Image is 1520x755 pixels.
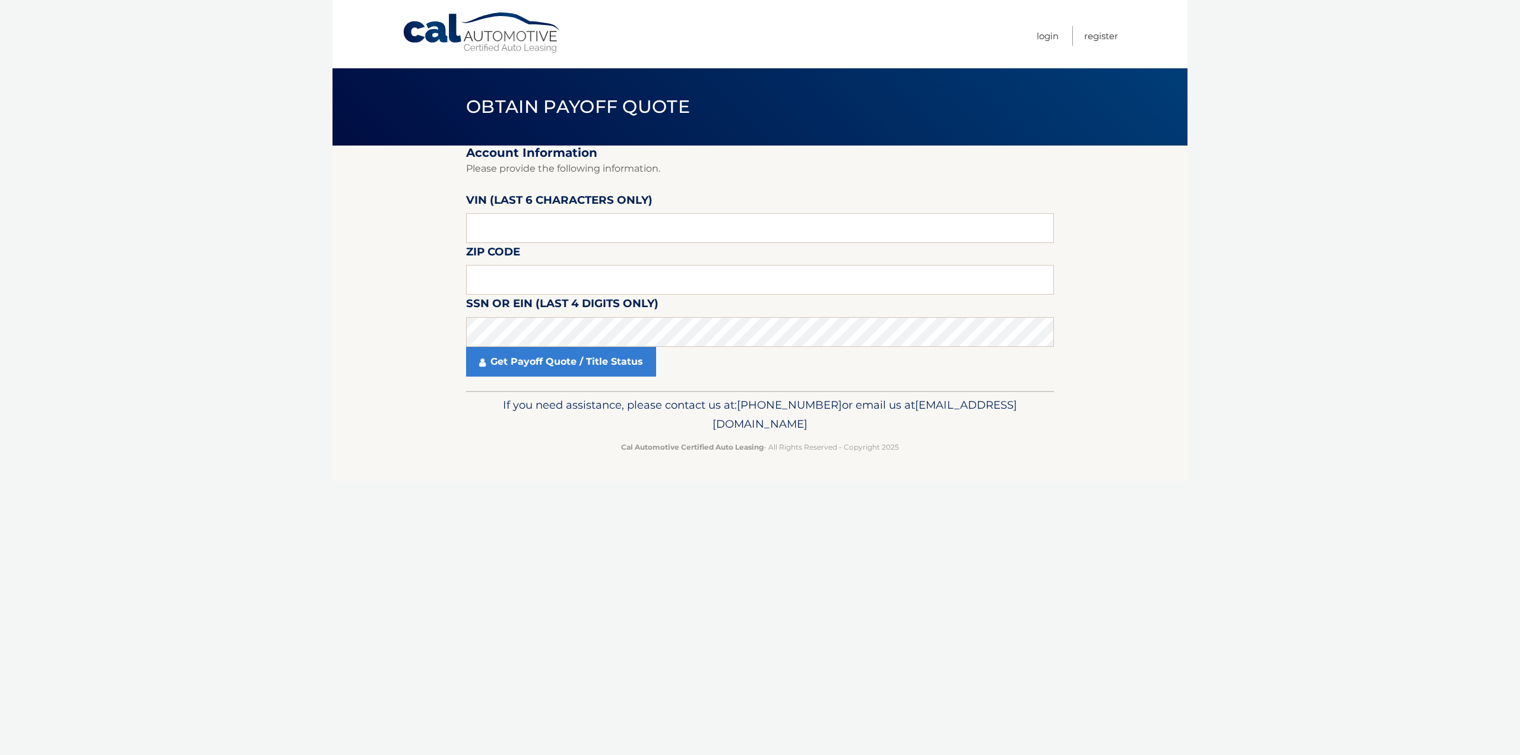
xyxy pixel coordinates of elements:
[466,191,653,213] label: VIN (last 6 characters only)
[402,12,562,54] a: Cal Automotive
[466,146,1054,160] h2: Account Information
[466,347,656,377] a: Get Payoff Quote / Title Status
[737,398,842,412] span: [PHONE_NUMBER]
[466,295,658,317] label: SSN or EIN (last 4 digits only)
[1084,26,1118,46] a: Register
[466,243,520,265] label: Zip Code
[1037,26,1059,46] a: Login
[466,160,1054,177] p: Please provide the following information.
[474,396,1046,434] p: If you need assistance, please contact us at: or email us at
[466,96,690,118] span: Obtain Payoff Quote
[474,441,1046,453] p: - All Rights Reserved - Copyright 2025
[621,443,764,451] strong: Cal Automotive Certified Auto Leasing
